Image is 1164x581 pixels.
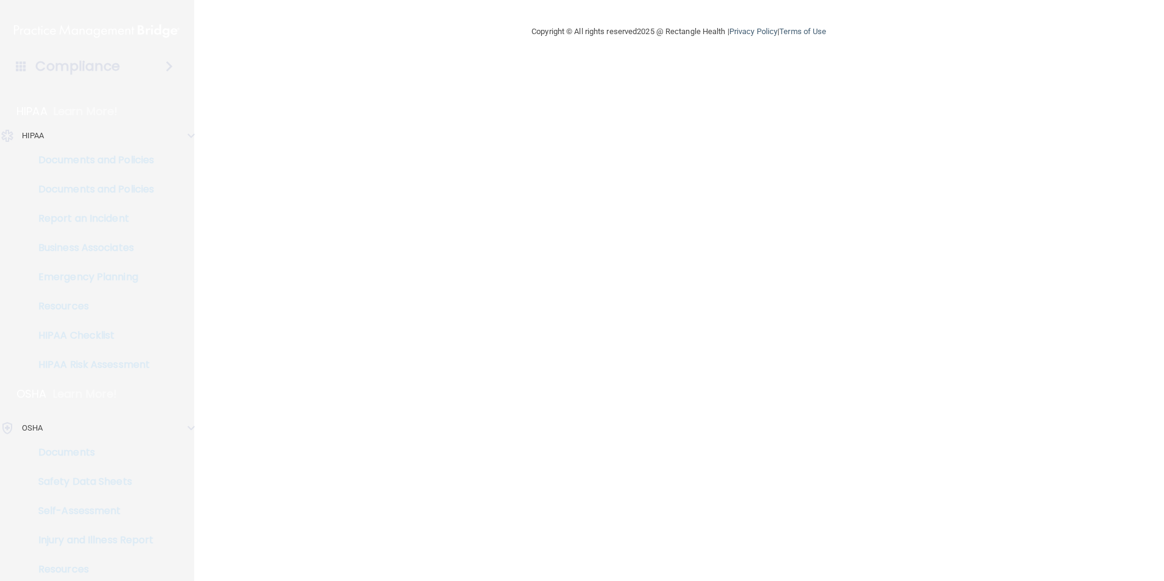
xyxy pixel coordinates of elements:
[22,129,44,143] p: HIPAA
[8,242,174,254] p: Business Associates
[16,387,47,401] p: OSHA
[8,154,174,166] p: Documents and Policies
[8,563,174,576] p: Resources
[35,58,120,75] h4: Compliance
[8,505,174,517] p: Self-Assessment
[14,19,180,43] img: PMB logo
[8,534,174,546] p: Injury and Illness Report
[779,27,826,36] a: Terms of Use
[8,359,174,371] p: HIPAA Risk Assessment
[16,104,47,119] p: HIPAA
[8,329,174,342] p: HIPAA Checklist
[54,104,118,119] p: Learn More!
[8,300,174,312] p: Resources
[457,12,901,51] div: Copyright © All rights reserved 2025 @ Rectangle Health | |
[8,183,174,195] p: Documents and Policies
[729,27,777,36] a: Privacy Policy
[8,213,174,225] p: Report an Incident
[22,421,43,435] p: OSHA
[8,446,174,459] p: Documents
[53,387,117,401] p: Learn More!
[8,271,174,283] p: Emergency Planning
[8,476,174,488] p: Safety Data Sheets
